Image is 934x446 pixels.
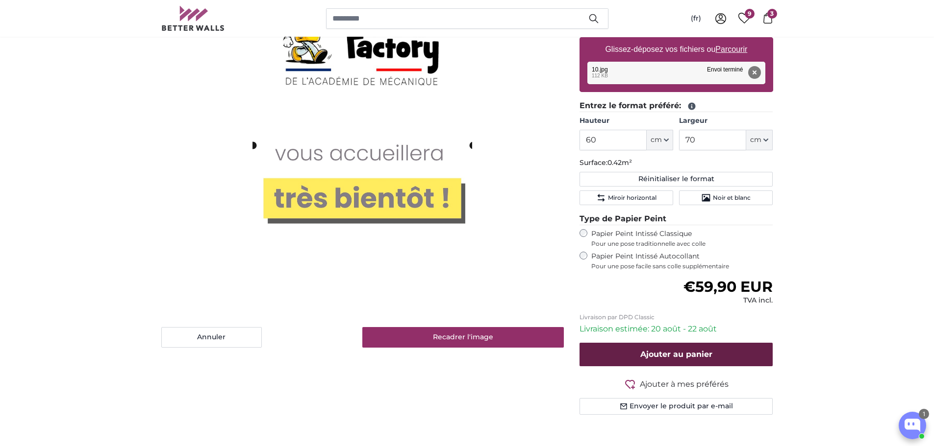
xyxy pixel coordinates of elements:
legend: Type de Papier Peint [580,213,773,225]
button: (fr) [683,10,709,27]
button: Miroir horizontal [580,190,673,205]
label: Hauteur [580,116,673,126]
label: Papier Peint Intissé Autocollant [591,252,773,270]
span: Ajouter à mes préférés [640,378,729,390]
p: Surface: [580,158,773,168]
span: 9 [745,9,755,19]
button: Recadrer l'image [362,327,564,348]
label: Glissez-déposez vos fichiers ou [601,40,751,59]
label: Papier Peint Intissé Classique [591,229,773,248]
u: Parcourir [715,45,747,53]
span: cm [750,135,761,145]
p: Livraison estimée: 20 août - 22 août [580,323,773,335]
span: Pour une pose facile sans colle supplémentaire [591,262,773,270]
div: 1 [919,409,929,419]
button: cm [746,130,773,150]
legend: Entrez le format préféré: [580,100,773,112]
span: cm [651,135,662,145]
span: 3 [767,9,777,19]
span: Noir et blanc [713,194,751,202]
span: Ajouter au panier [640,350,712,359]
span: €59,90 EUR [683,278,773,296]
button: cm [647,130,673,150]
p: Livraison par DPD Classic [580,313,773,321]
button: Ajouter à mes préférés [580,378,773,390]
button: Noir et blanc [679,190,773,205]
button: Envoyer le produit par e-mail [580,398,773,415]
button: Réinitialiser le format [580,172,773,187]
span: Miroir horizontal [608,194,656,202]
span: 0.42m² [607,158,632,167]
button: Open chatbox [899,412,926,439]
div: TVA incl. [683,296,773,305]
span: Pour une pose traditionnelle avec colle [591,240,773,248]
label: Largeur [679,116,773,126]
button: Ajouter au panier [580,343,773,366]
img: Betterwalls [161,6,225,31]
button: Annuler [161,327,262,348]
